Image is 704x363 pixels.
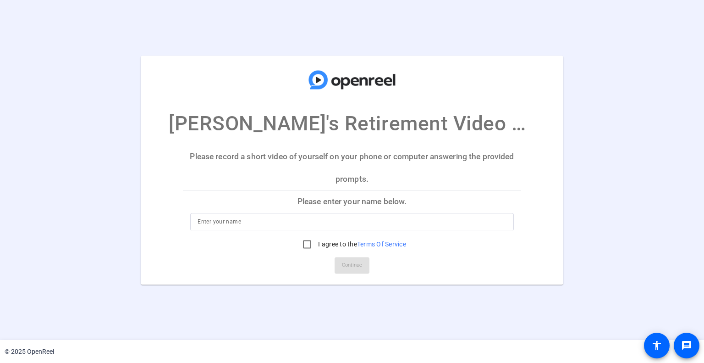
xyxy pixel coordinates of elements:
mat-icon: message [681,340,692,351]
p: Please record a short video of yourself on your phone or computer answering the provided prompts. [183,146,521,190]
img: company-logo [306,65,398,95]
mat-icon: accessibility [651,340,662,351]
label: I agree to the [316,240,406,249]
div: © 2025 OpenReel [5,347,54,357]
input: Enter your name [198,216,506,227]
a: Terms Of Service [357,240,406,248]
p: [PERSON_NAME]'s Retirement Video Submissions [169,109,535,139]
p: Please enter your name below. [183,191,521,213]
